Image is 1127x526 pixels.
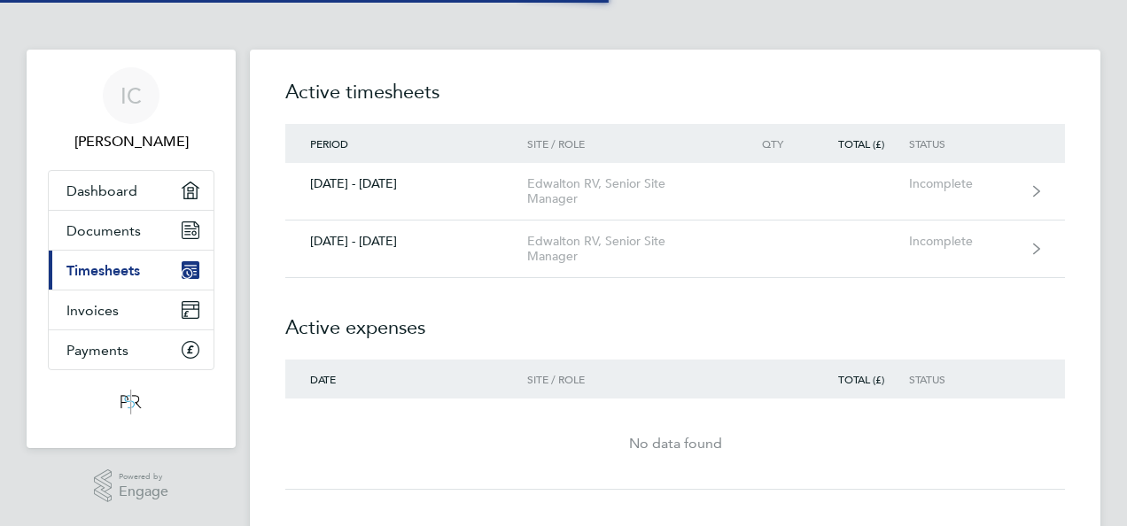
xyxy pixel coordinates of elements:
[527,176,730,206] div: Edwalton RV, Senior Site Manager
[310,136,348,151] span: Period
[119,469,168,484] span: Powered by
[94,469,169,503] a: Powered byEngage
[48,67,214,152] a: IC[PERSON_NAME]
[909,234,1018,249] div: Incomplete
[730,137,808,150] div: Qty
[66,342,128,359] span: Payments
[49,211,214,250] a: Documents
[285,433,1065,454] div: No data found
[48,388,214,416] a: Go to home page
[27,50,236,448] nav: Main navigation
[49,330,214,369] a: Payments
[119,484,168,499] span: Engage
[909,137,1018,150] div: Status
[66,262,140,279] span: Timesheets
[48,131,214,152] span: Ian Cousins
[66,182,137,199] span: Dashboard
[527,137,730,150] div: Site / Role
[808,373,909,385] div: Total (£)
[66,302,119,319] span: Invoices
[909,373,1018,385] div: Status
[120,84,142,107] span: IC
[285,163,1065,220] a: [DATE] - [DATE]Edwalton RV, Senior Site ManagerIncomplete
[808,137,909,150] div: Total (£)
[115,388,147,416] img: psrsolutions-logo-retina.png
[285,78,1065,124] h2: Active timesheets
[285,373,527,385] div: Date
[66,222,141,239] span: Documents
[285,234,527,249] div: [DATE] - [DATE]
[285,220,1065,278] a: [DATE] - [DATE]Edwalton RV, Senior Site ManagerIncomplete
[49,251,214,290] a: Timesheets
[527,373,730,385] div: Site / Role
[49,290,214,329] a: Invoices
[285,176,527,191] div: [DATE] - [DATE]
[49,171,214,210] a: Dashboard
[285,278,1065,360] h2: Active expenses
[909,176,1018,191] div: Incomplete
[527,234,730,264] div: Edwalton RV, Senior Site Manager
